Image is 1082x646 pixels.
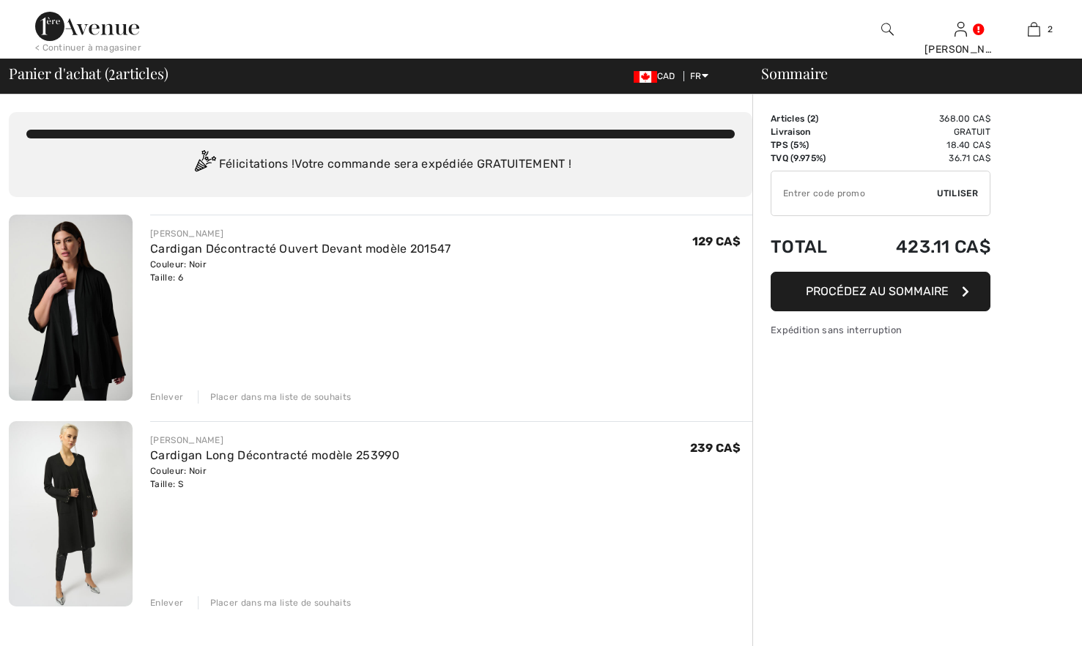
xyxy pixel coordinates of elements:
[150,464,399,491] div: Couleur: Noir Taille: S
[150,242,451,256] a: Cardigan Décontracté Ouvert Devant modèle 201547
[955,22,967,36] a: Se connecter
[198,390,352,404] div: Placer dans ma liste de souhaits
[924,42,996,57] div: [PERSON_NAME]
[150,390,183,404] div: Enlever
[26,150,735,179] div: Félicitations ! Votre commande sera expédiée GRATUITEMENT !
[1028,21,1040,38] img: Mon panier
[771,222,853,272] td: Total
[937,187,978,200] span: Utiliser
[853,125,990,138] td: Gratuit
[955,21,967,38] img: Mes infos
[150,227,451,240] div: [PERSON_NAME]
[150,448,399,462] a: Cardigan Long Décontracté modèle 253990
[9,215,133,401] img: Cardigan Décontracté Ouvert Devant modèle 201547
[771,112,853,125] td: Articles ( )
[744,66,1073,81] div: Sommaire
[108,62,116,81] span: 2
[190,150,219,179] img: Congratulation2.svg
[989,602,1067,639] iframe: Ouvre un widget dans lequel vous pouvez chatter avec l’un de nos agents
[853,112,990,125] td: 368.00 CA$
[35,41,141,54] div: < Continuer à magasiner
[771,138,853,152] td: TPS (5%)
[771,152,853,165] td: TVQ (9.975%)
[150,596,183,609] div: Enlever
[998,21,1070,38] a: 2
[150,434,399,447] div: [PERSON_NAME]
[853,152,990,165] td: 36.71 CA$
[853,222,990,272] td: 423.11 CA$
[810,114,815,124] span: 2
[771,323,990,337] div: Expédition sans interruption
[150,258,451,284] div: Couleur: Noir Taille: 6
[853,138,990,152] td: 18.40 CA$
[771,272,990,311] button: Procédez au sommaire
[690,71,708,81] span: FR
[692,234,741,248] span: 129 CA$
[1048,23,1053,36] span: 2
[634,71,657,83] img: Canadian Dollar
[881,21,894,38] img: recherche
[771,125,853,138] td: Livraison
[690,441,741,455] span: 239 CA$
[771,171,937,215] input: Code promo
[9,66,168,81] span: Panier d'achat ( articles)
[9,421,133,606] img: Cardigan Long Décontracté modèle 253990
[634,71,681,81] span: CAD
[198,596,352,609] div: Placer dans ma liste de souhaits
[35,12,139,41] img: 1ère Avenue
[806,284,949,298] span: Procédez au sommaire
